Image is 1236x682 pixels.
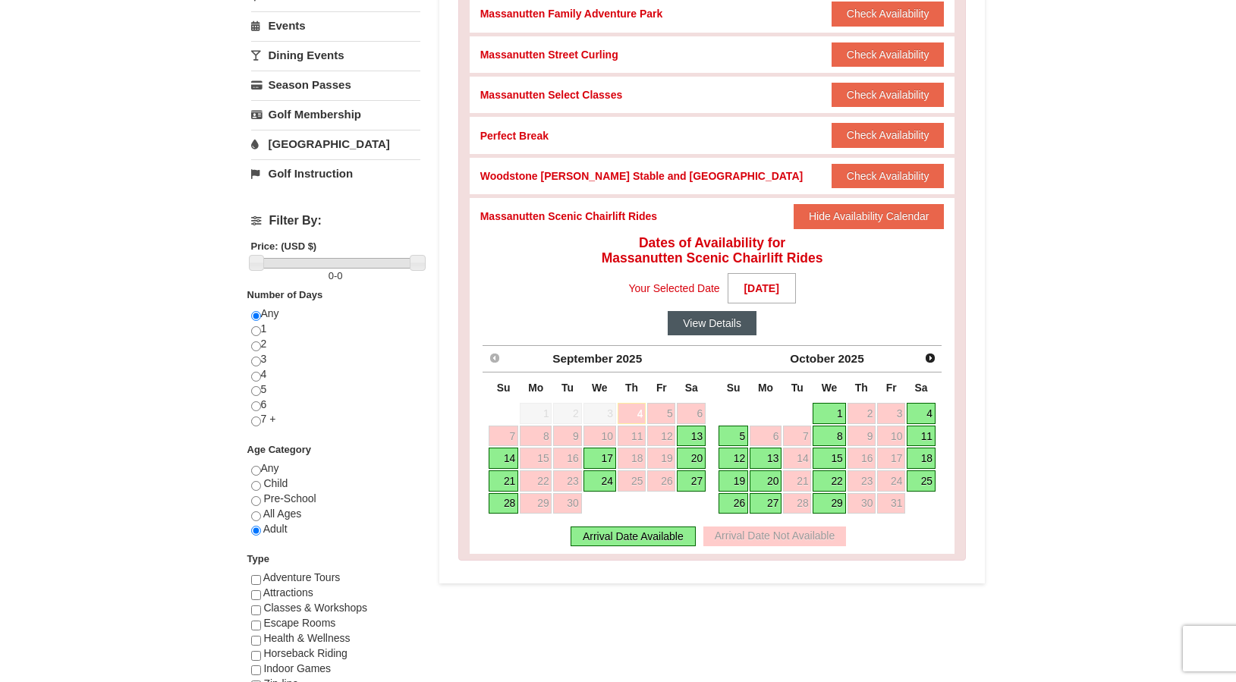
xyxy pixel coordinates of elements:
[677,426,706,447] a: 13
[520,403,552,424] span: 1
[668,311,756,335] button: View Details
[571,526,696,546] div: Arrival Date Available
[497,382,511,394] span: Sunday
[783,426,811,447] a: 7
[553,403,581,424] span: 2
[790,352,835,365] span: October
[263,617,335,629] span: Escape Rooms
[813,448,845,469] a: 15
[480,128,549,143] div: Perfect Break
[553,470,581,492] a: 23
[480,168,803,184] div: Woodstone [PERSON_NAME] Stable and [GEOGRAPHIC_DATA]
[783,448,811,469] a: 14
[251,461,420,552] div: Any
[813,426,845,447] a: 8
[907,470,936,492] a: 25
[528,382,543,394] span: Monday
[677,448,706,469] a: 20
[750,470,782,492] a: 20
[251,159,420,187] a: Golf Instruction
[263,571,341,583] span: Adventure Tours
[553,426,581,447] a: 9
[263,647,348,659] span: Horseback Riding
[618,470,646,492] a: 25
[832,164,945,188] button: Check Availability
[618,448,646,469] a: 18
[783,493,811,514] a: 28
[848,470,876,492] a: 23
[263,523,288,535] span: Adult
[263,662,331,674] span: Indoor Games
[647,448,675,469] a: 19
[337,270,342,281] span: 0
[263,602,367,614] span: Classes & Workshops
[489,352,501,364] span: Prev
[656,382,667,394] span: Friday
[848,403,876,424] a: 2
[489,493,518,514] a: 28
[489,448,518,469] a: 14
[480,209,657,224] div: Massanutten Scenic Chairlift Rides
[251,306,420,442] div: Any 1 2 3 4 5 6 7 +
[685,382,698,394] span: Saturday
[484,347,505,369] a: Prev
[877,448,905,469] a: 17
[848,448,876,469] a: 16
[647,426,675,447] a: 12
[480,6,663,21] div: Massanutten Family Adventure Park
[263,508,302,520] span: All Ages
[750,426,782,447] a: 6
[520,470,552,492] a: 22
[719,426,748,447] a: 5
[583,448,616,469] a: 17
[783,470,811,492] a: 21
[592,382,608,394] span: Wednesday
[329,270,334,281] span: 0
[480,87,623,102] div: Massanutten Select Classes
[750,493,782,514] a: 27
[677,470,706,492] a: 27
[719,493,748,514] a: 26
[251,71,420,99] a: Season Passes
[719,448,748,469] a: 12
[794,204,945,228] button: Hide Availability Calendar
[247,553,269,564] strong: Type
[813,470,845,492] a: 22
[920,347,941,369] a: Next
[489,426,518,447] a: 7
[907,448,936,469] a: 18
[616,352,642,365] span: 2025
[719,470,748,492] a: 19
[247,444,312,455] strong: Age Category
[791,382,804,394] span: Tuesday
[832,42,945,67] button: Check Availability
[758,382,773,394] span: Monday
[251,214,420,228] h4: Filter By:
[848,426,876,447] a: 9
[677,403,706,424] a: 6
[251,240,317,252] strong: Price: (USD $)
[553,493,581,514] a: 30
[728,273,796,303] strong: [DATE]
[877,403,905,424] a: 3
[247,289,323,300] strong: Number of Days
[489,470,518,492] a: 21
[263,586,313,599] span: Attractions
[251,11,420,39] a: Events
[583,403,616,424] span: 3
[629,277,720,300] span: Your Selected Date
[877,426,905,447] a: 10
[263,477,288,489] span: Child
[583,470,616,492] a: 24
[480,47,618,62] div: Massanutten Street Curling
[750,448,782,469] a: 13
[832,2,945,26] button: Check Availability
[647,403,675,424] a: 5
[647,470,675,492] a: 26
[561,382,574,394] span: Tuesday
[583,426,616,447] a: 10
[832,123,945,147] button: Check Availability
[251,130,420,158] a: [GEOGRAPHIC_DATA]
[886,382,897,394] span: Friday
[924,352,936,364] span: Next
